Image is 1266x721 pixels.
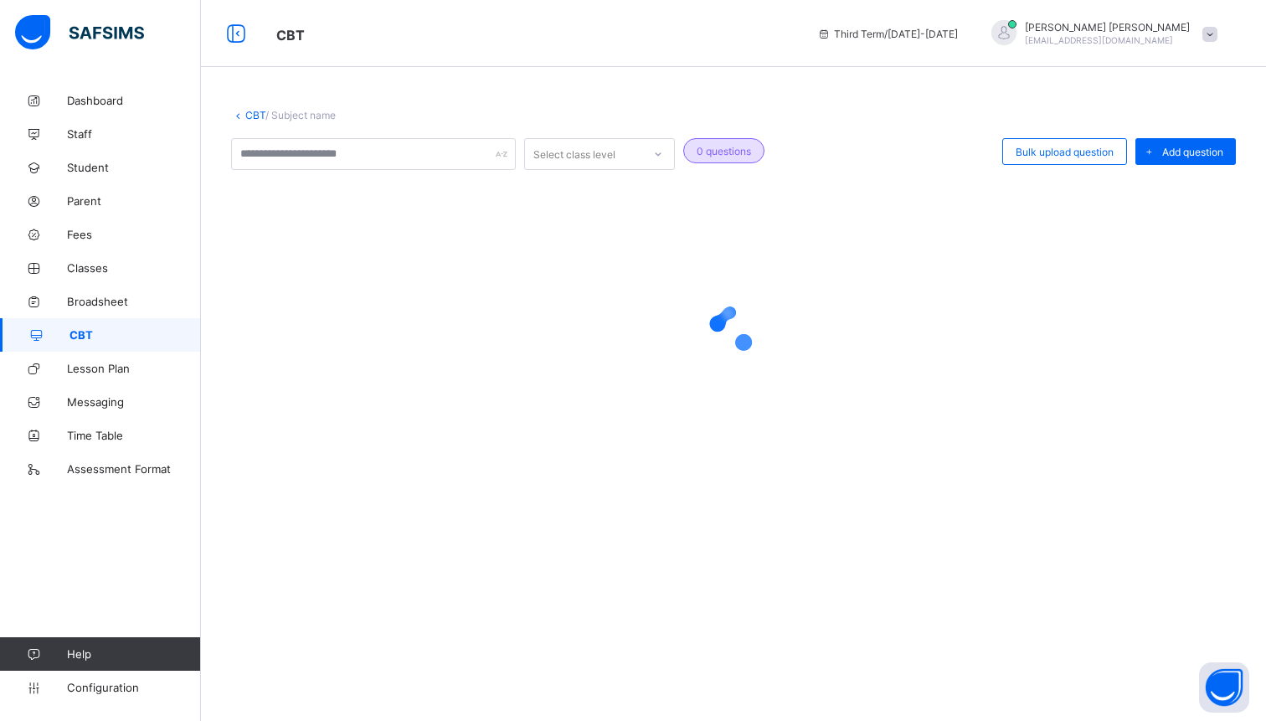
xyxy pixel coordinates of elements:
[245,109,265,121] a: CBT
[67,194,201,208] span: Parent
[1025,35,1173,45] span: [EMAIL_ADDRESS][DOMAIN_NAME]
[67,161,201,174] span: Student
[265,109,336,121] span: / Subject name
[67,395,201,409] span: Messaging
[1016,146,1114,158] span: Bulk upload question
[67,681,200,694] span: Configuration
[67,94,201,107] span: Dashboard
[67,261,201,275] span: Classes
[69,328,201,342] span: CBT
[697,145,751,157] span: 0 questions
[975,20,1226,48] div: JohnHarvey
[67,228,201,241] span: Fees
[67,429,201,442] span: Time Table
[1025,21,1190,33] span: [PERSON_NAME] [PERSON_NAME]
[67,462,201,476] span: Assessment Format
[67,127,201,141] span: Staff
[1162,146,1223,158] span: Add question
[533,138,615,170] div: Select class level
[67,295,201,308] span: Broadsheet
[276,27,305,44] span: CBT
[15,15,144,50] img: safsims
[1199,662,1249,713] button: Open asap
[67,647,200,661] span: Help
[817,28,958,40] span: session/term information
[67,362,201,375] span: Lesson Plan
